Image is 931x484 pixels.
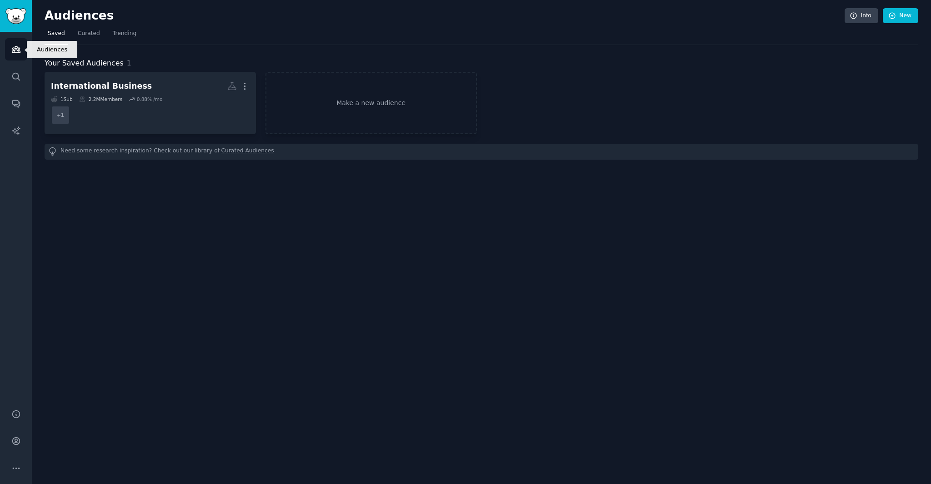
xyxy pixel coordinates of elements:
div: International Business [51,81,152,92]
div: Need some research inspiration? Check out our library of [45,144,918,160]
a: Saved [45,26,68,45]
span: Your Saved Audiences [45,58,124,69]
h2: Audiences [45,9,845,23]
div: + 1 [51,106,70,125]
a: International Business1Sub2.2MMembers0.88% /mo+1 [45,72,256,134]
div: 1 Sub [51,96,73,102]
div: 0.88 % /mo [137,96,163,102]
a: Trending [110,26,140,45]
span: Trending [113,30,136,38]
div: 2.2M Members [79,96,122,102]
span: Saved [48,30,65,38]
img: GummySearch logo [5,8,26,24]
a: Make a new audience [265,72,477,134]
span: 1 [127,59,131,67]
a: Curated Audiences [221,147,274,156]
a: Info [845,8,878,24]
span: Curated [78,30,100,38]
a: Curated [75,26,103,45]
a: New [883,8,918,24]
